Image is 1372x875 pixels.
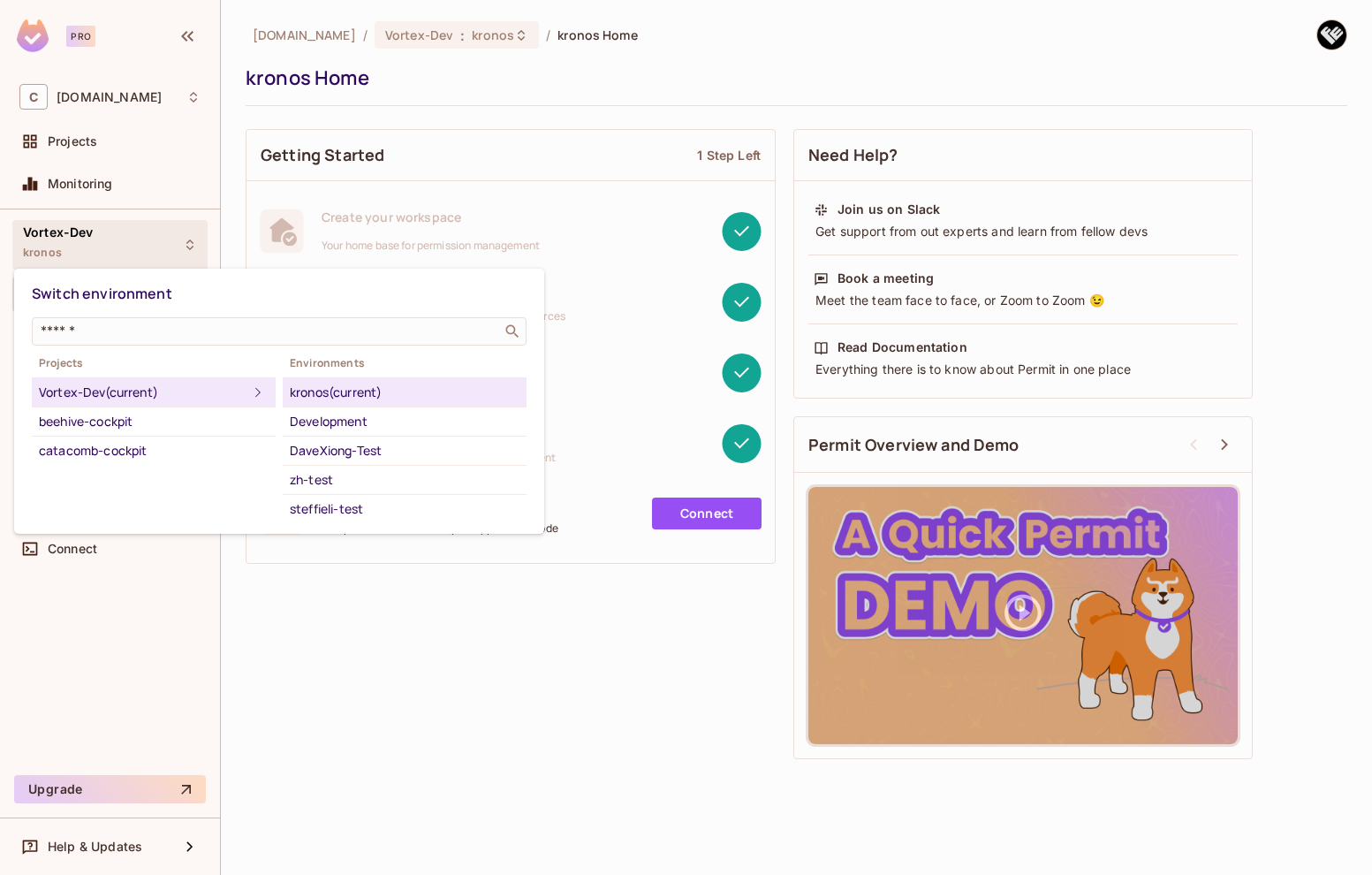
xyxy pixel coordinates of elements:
div: kronos (current) [290,382,519,403]
div: DaveXiong-Test [290,440,519,461]
div: catacomb-cockpit [39,440,269,461]
div: beehive-cockpit [39,411,269,432]
div: Vortex-Dev (current) [39,382,247,403]
div: zh-test [290,469,519,491]
div: Development [290,411,519,432]
span: Switch environment [32,284,172,303]
div: steffieli-test [290,498,519,520]
span: Projects [32,356,276,370]
span: Environments [283,356,527,370]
